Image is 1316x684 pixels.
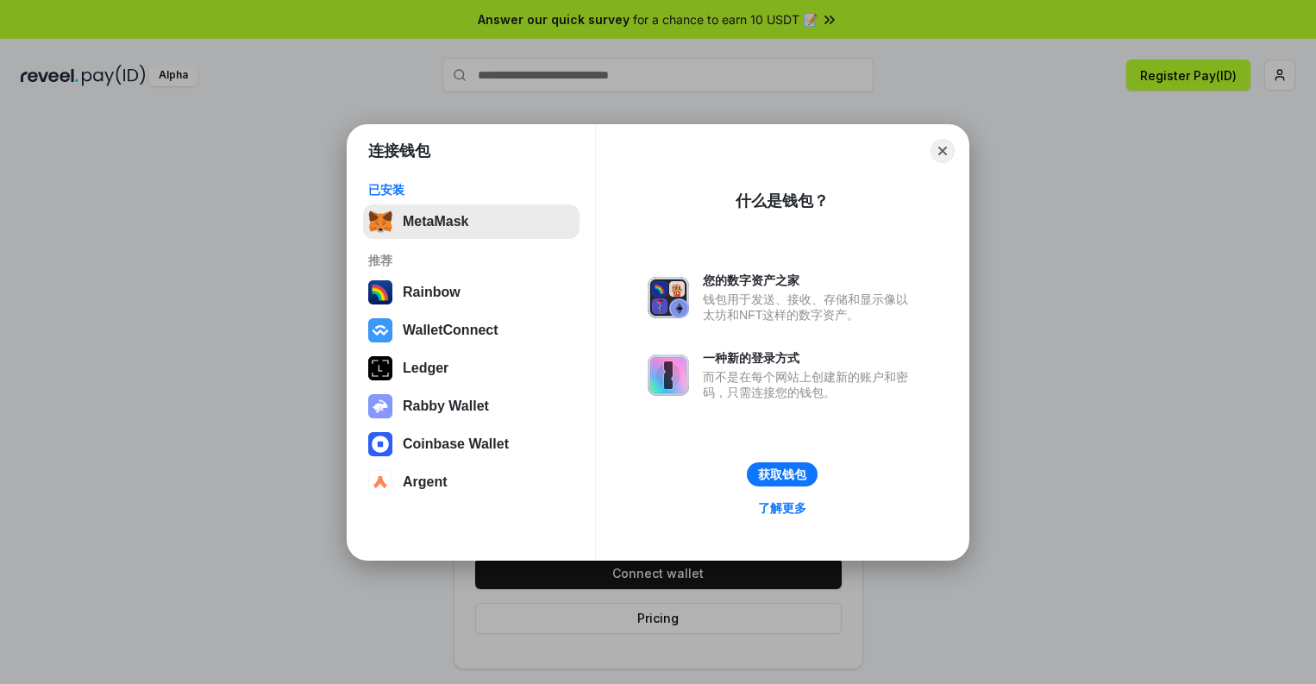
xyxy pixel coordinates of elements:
div: 获取钱包 [758,467,806,482]
img: svg+xml,%3Csvg%20xmlns%3D%22http%3A%2F%2Fwww.w3.org%2F2000%2Fsvg%22%20width%3D%2228%22%20height%3... [368,356,392,380]
div: Argent [403,474,448,490]
img: svg+xml,%3Csvg%20width%3D%2228%22%20height%3D%2228%22%20viewBox%3D%220%200%2028%2028%22%20fill%3D... [368,432,392,456]
div: 什么是钱包？ [736,191,829,211]
div: 一种新的登录方式 [703,350,917,366]
div: MetaMask [403,214,468,229]
div: 而不是在每个网站上创建新的账户和密码，只需连接您的钱包。 [703,369,917,400]
img: svg+xml,%3Csvg%20width%3D%2228%22%20height%3D%2228%22%20viewBox%3D%220%200%2028%2028%22%20fill%3D... [368,470,392,494]
div: 了解更多 [758,500,806,516]
h1: 连接钱包 [368,141,430,161]
button: MetaMask [363,204,580,239]
div: WalletConnect [403,323,498,338]
div: Ledger [403,361,448,376]
img: svg+xml,%3Csvg%20fill%3D%22none%22%20height%3D%2233%22%20viewBox%3D%220%200%2035%2033%22%20width%... [368,210,392,234]
div: Coinbase Wallet [403,436,509,452]
div: 钱包用于发送、接收、存储和显示像以太坊和NFT这样的数字资产。 [703,292,917,323]
button: Coinbase Wallet [363,427,580,461]
button: 获取钱包 [747,462,818,486]
img: svg+xml,%3Csvg%20xmlns%3D%22http%3A%2F%2Fwww.w3.org%2F2000%2Fsvg%22%20fill%3D%22none%22%20viewBox... [648,277,689,318]
button: WalletConnect [363,313,580,348]
img: svg+xml,%3Csvg%20xmlns%3D%22http%3A%2F%2Fwww.w3.org%2F2000%2Fsvg%22%20fill%3D%22none%22%20viewBox... [648,355,689,396]
button: Ledger [363,351,580,386]
div: 推荐 [368,253,574,268]
button: Rainbow [363,275,580,310]
div: Rabby Wallet [403,398,489,414]
div: 已安装 [368,182,574,198]
div: Rainbow [403,285,461,300]
button: Rabby Wallet [363,389,580,424]
div: 您的数字资产之家 [703,273,917,288]
button: Argent [363,465,580,499]
img: svg+xml,%3Csvg%20xmlns%3D%22http%3A%2F%2Fwww.w3.org%2F2000%2Fsvg%22%20fill%3D%22none%22%20viewBox... [368,394,392,418]
img: svg+xml,%3Csvg%20width%3D%2228%22%20height%3D%2228%22%20viewBox%3D%220%200%2028%2028%22%20fill%3D... [368,318,392,342]
img: svg+xml,%3Csvg%20width%3D%22120%22%20height%3D%22120%22%20viewBox%3D%220%200%20120%20120%22%20fil... [368,280,392,304]
a: 了解更多 [748,497,817,519]
button: Close [931,139,955,163]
